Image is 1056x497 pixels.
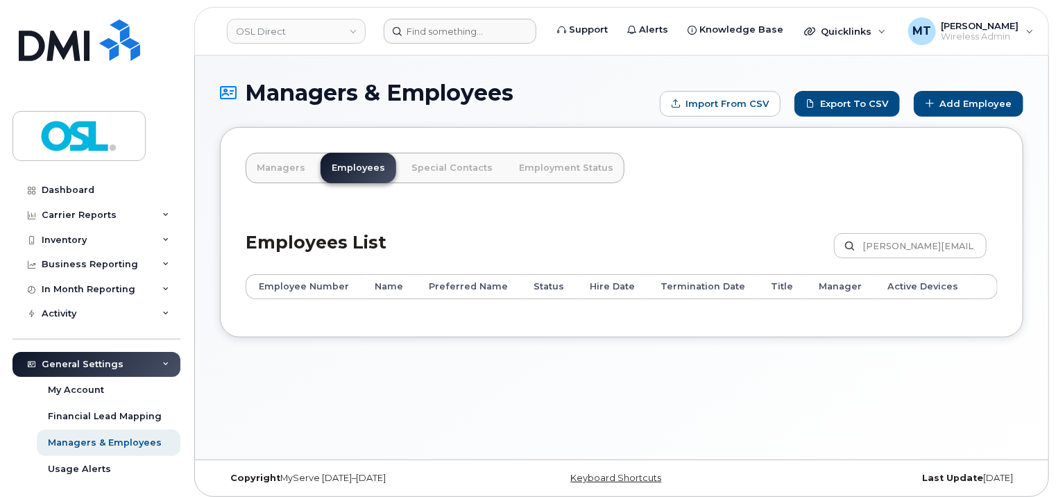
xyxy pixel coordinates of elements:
[246,153,316,183] a: Managers
[246,233,386,274] h2: Employees List
[648,274,758,299] th: Termination Date
[660,91,781,117] form: Import from CSV
[220,473,488,484] div: MyServe [DATE]–[DATE]
[875,274,971,299] th: Active Devices
[400,153,504,183] a: Special Contacts
[416,274,521,299] th: Preferred Name
[321,153,396,183] a: Employees
[246,274,363,299] th: Employee Number
[806,274,875,299] th: Manager
[220,81,653,105] h1: Managers & Employees
[759,274,807,299] th: Title
[922,473,983,483] strong: Last Update
[571,473,662,483] a: Keyboard Shortcuts
[522,274,578,299] th: Status
[794,91,900,117] a: Export to CSV
[363,274,417,299] th: Name
[914,91,1023,117] a: Add Employee
[756,473,1023,484] div: [DATE]
[577,274,648,299] th: Hire Date
[230,473,280,483] strong: Copyright
[508,153,624,183] a: Employment Status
